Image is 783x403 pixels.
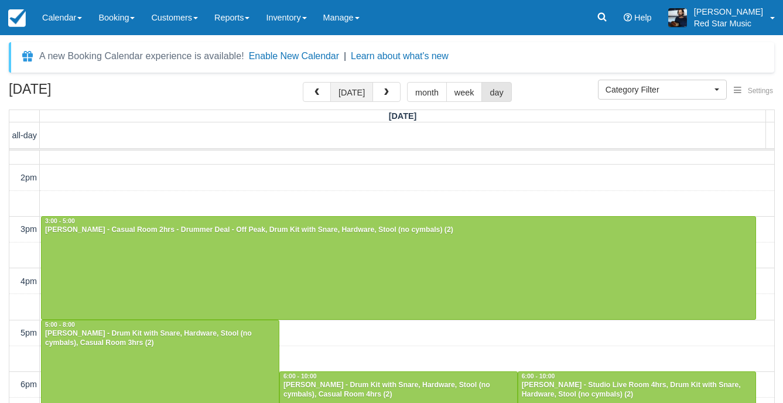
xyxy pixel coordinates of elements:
span: 5:00 - 8:00 [45,322,75,328]
span: Category Filter [606,84,712,95]
button: month [407,82,447,102]
button: Settings [727,83,780,100]
span: Help [634,13,652,22]
span: Settings [748,87,773,95]
span: | [344,51,346,61]
span: 6:00 - 10:00 [522,373,555,380]
span: [DATE] [389,111,417,121]
div: [PERSON_NAME] - Drum Kit with Snare, Hardware, Stool (no cymbals), Casual Room 4hrs (2) [283,381,514,399]
i: Help [624,13,632,22]
span: 2pm [20,173,37,182]
h2: [DATE] [9,82,157,104]
a: Learn about what's new [351,51,449,61]
button: [DATE] [330,82,373,102]
span: all-day [12,131,37,140]
button: Enable New Calendar [249,50,339,62]
div: [PERSON_NAME] - Casual Room 2hrs - Drummer Deal - Off Peak, Drum Kit with Snare, Hardware, Stool ... [45,226,753,235]
button: Category Filter [598,80,727,100]
div: [PERSON_NAME] - Drum Kit with Snare, Hardware, Stool (no cymbals), Casual Room 3hrs (2) [45,329,276,348]
img: A1 [668,8,687,27]
span: 3pm [20,224,37,234]
button: day [481,82,511,102]
span: 6:00 - 10:00 [283,373,317,380]
span: 6pm [20,380,37,389]
a: 3:00 - 5:00[PERSON_NAME] - Casual Room 2hrs - Drummer Deal - Off Peak, Drum Kit with Snare, Hardw... [41,216,756,320]
p: [PERSON_NAME] [694,6,763,18]
span: 5pm [20,328,37,337]
button: week [446,82,483,102]
img: checkfront-main-nav-mini-logo.png [8,9,26,27]
p: Red Star Music [694,18,763,29]
span: 3:00 - 5:00 [45,218,75,224]
span: 4pm [20,276,37,286]
div: [PERSON_NAME] - Studio Live Room 4hrs, Drum Kit with Snare, Hardware, Stool (no cymbals) (2) [521,381,753,399]
div: A new Booking Calendar experience is available! [39,49,244,63]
